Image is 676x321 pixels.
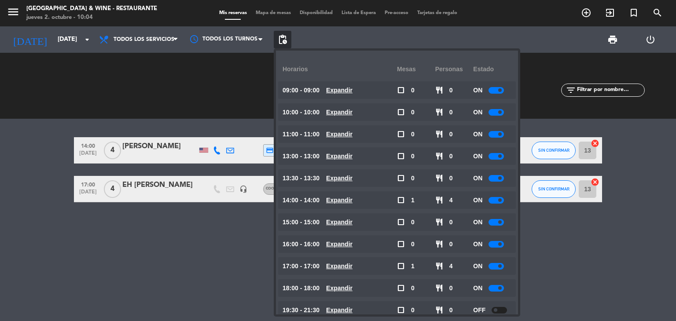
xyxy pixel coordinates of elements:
[283,217,320,227] span: 15:00 - 15:00
[397,218,405,226] span: check_box_outline_blank
[215,11,251,15] span: Mis reservas
[628,7,639,18] i: turned_in_not
[411,305,415,315] span: 0
[326,219,353,226] u: Expandir
[449,85,453,95] span: 0
[449,283,453,293] span: 0
[473,151,482,161] span: ON
[591,178,599,186] i: cancel
[397,284,405,292] span: check_box_outline_blank
[397,152,405,160] span: check_box_outline_blank
[449,107,453,117] span: 0
[449,195,453,205] span: 4
[581,7,591,18] i: add_circle_outline
[114,36,174,43] span: Todos los servicios
[283,195,320,205] span: 14:00 - 14:00
[326,197,353,204] u: Expandir
[411,239,415,249] span: 0
[283,239,320,249] span: 16:00 - 16:00
[435,174,443,182] span: restaurant
[449,129,453,139] span: 0
[435,57,474,81] div: personas
[449,217,453,227] span: 0
[283,151,320,161] span: 13:00 - 13:00
[473,305,485,315] span: OFF
[411,107,415,117] span: 0
[607,34,618,45] span: print
[632,26,669,53] div: LOG OUT
[397,306,405,314] span: check_box_outline_blank
[251,11,295,15] span: Mapa de mesas
[411,283,415,293] span: 0
[652,7,663,18] i: search
[397,262,405,270] span: check_box_outline_blank
[538,148,569,153] span: SIN CONFIRMAR
[283,107,320,117] span: 10:00 - 10:00
[397,240,405,248] span: check_box_outline_blank
[77,179,99,189] span: 17:00
[283,129,320,139] span: 11:00 - 11:00
[532,142,576,159] button: SIN CONFIRMAR
[449,151,453,161] span: 0
[566,85,576,95] i: filter_list
[473,107,482,117] span: ON
[411,261,415,271] span: 1
[411,173,415,183] span: 0
[435,262,443,270] span: restaurant
[77,140,99,150] span: 14:00
[473,57,511,81] div: Estado
[7,30,53,49] i: [DATE]
[473,173,482,183] span: ON
[473,239,482,249] span: ON
[435,130,443,138] span: restaurant
[532,180,576,198] button: SIN CONFIRMAR
[266,187,337,190] span: COOKING CLASS (USD 140)
[277,34,288,45] span: pending_actions
[326,285,353,292] u: Expandir
[449,305,453,315] span: 0
[77,189,99,199] span: [DATE]
[283,283,320,293] span: 18:00 - 18:00
[397,108,405,116] span: check_box_outline_blank
[473,217,482,227] span: ON
[283,173,320,183] span: 13:30 - 13:30
[473,129,482,139] span: ON
[645,34,656,45] i: power_settings_new
[435,306,443,314] span: restaurant
[122,141,197,152] div: [PERSON_NAME]
[326,306,353,314] u: Expandir
[7,5,20,18] i: menu
[397,130,405,138] span: check_box_outline_blank
[77,150,99,160] span: [DATE]
[435,152,443,160] span: restaurant
[326,241,353,248] u: Expandir
[397,57,435,81] div: Mesas
[326,109,353,116] u: Expandir
[283,85,320,95] span: 09:00 - 09:00
[326,131,353,138] u: Expandir
[473,283,482,293] span: ON
[591,139,599,148] i: cancel
[266,146,274,154] i: credit_card
[413,11,462,15] span: Tarjetas de regalo
[326,263,353,270] u: Expandir
[26,4,157,13] div: [GEOGRAPHIC_DATA] & Wine - Restaurante
[326,87,353,94] u: Expandir
[449,239,453,249] span: 0
[397,86,405,94] span: check_box_outline_blank
[295,11,337,15] span: Disponibilidad
[576,85,644,95] input: Filtrar por nombre...
[435,86,443,94] span: restaurant
[449,261,453,271] span: 4
[473,261,482,271] span: ON
[122,179,197,191] div: EH [PERSON_NAME]
[435,284,443,292] span: restaurant
[435,108,443,116] span: restaurant
[104,142,121,159] span: 4
[7,5,20,22] button: menu
[337,11,380,15] span: Lista de Espera
[266,146,294,154] span: visa * 7548
[473,85,482,95] span: ON
[538,186,569,191] span: SIN CONFIRMAR
[283,305,320,315] span: 19:30 - 21:30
